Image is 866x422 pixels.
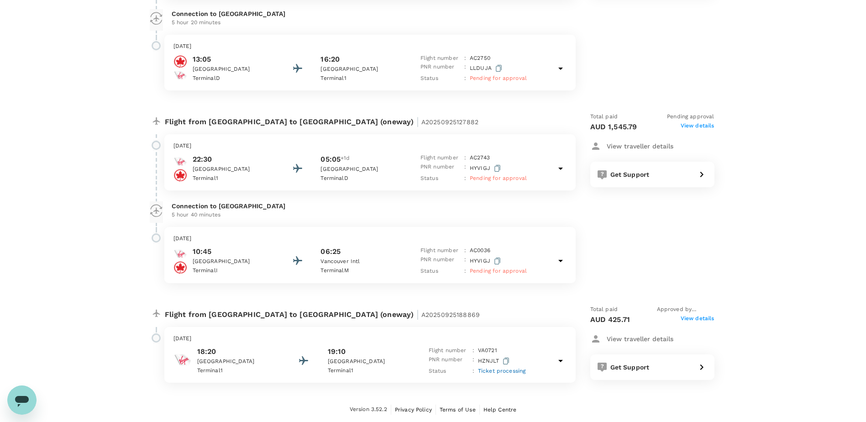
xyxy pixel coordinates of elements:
[440,405,476,415] a: Terms of Use
[193,257,275,266] p: [GEOGRAPHIC_DATA]
[470,63,504,74] p: LLDUJA
[464,153,466,163] p: :
[483,406,517,413] span: Help Centre
[416,115,419,128] span: |
[470,255,503,267] p: HYVIGJ
[472,346,474,355] p: :
[590,121,637,132] p: AUD 1,545.79
[590,331,673,347] button: View traveller details
[464,63,466,74] p: :
[681,314,714,325] span: View details
[173,234,567,243] p: [DATE]
[328,357,410,366] p: [GEOGRAPHIC_DATA]
[590,112,618,121] span: Total paid
[472,355,474,367] p: :
[420,54,461,63] p: Flight number
[165,305,480,322] p: Flight from [GEOGRAPHIC_DATA] to [GEOGRAPHIC_DATA] (oneway)
[464,246,466,255] p: :
[657,305,714,314] span: Approved by
[590,138,673,154] button: View traveller details
[470,175,527,181] span: Pending for approval
[350,405,387,414] span: Version 3.52.2
[320,165,403,174] p: [GEOGRAPHIC_DATA]
[440,406,476,413] span: Terms of Use
[478,355,511,367] p: HZNJLT
[420,174,461,183] p: Status
[478,346,497,355] p: VA 0721
[173,247,187,261] img: Virgin Australia
[7,385,37,415] iframe: Button to launch messaging window
[173,261,187,274] img: Air Canada
[172,9,568,18] p: Connection to [GEOGRAPHIC_DATA]
[173,142,567,151] p: [DATE]
[470,54,490,63] p: AC 2750
[320,74,403,83] p: Terminal 1
[320,174,403,183] p: Terminal D
[173,69,187,82] img: Virgin Australia
[172,18,568,27] p: 5 hour 20 minutes
[172,211,568,220] p: 5 hour 40 minutes
[478,368,526,374] span: Ticket processing
[172,201,568,211] p: Connection to [GEOGRAPHIC_DATA]
[197,357,279,366] p: [GEOGRAPHIC_DATA]
[464,255,466,267] p: :
[328,366,410,375] p: Terminal 1
[341,154,350,165] span: +1d
[420,163,461,174] p: PNR number
[420,246,461,255] p: Flight number
[607,142,673,151] p: View traveller details
[173,334,567,343] p: [DATE]
[320,257,403,266] p: Vancouver Intl
[470,246,490,255] p: AC 0036
[165,112,479,129] p: Flight from [GEOGRAPHIC_DATA] to [GEOGRAPHIC_DATA] (oneway)
[681,121,714,132] span: View details
[464,163,466,174] p: :
[421,311,480,318] span: A20250925188869
[610,364,650,371] span: Get Support
[470,75,527,81] span: Pending for approval
[395,405,432,415] a: Privacy Policy
[420,255,461,267] p: PNR number
[420,74,461,83] p: Status
[173,169,187,182] img: Air Canada
[472,367,474,376] p: :
[320,246,341,257] p: 06:25
[464,174,466,183] p: :
[470,163,503,174] p: HYVIGJ
[193,74,275,83] p: Terminal D
[420,267,461,276] p: Status
[328,346,346,357] p: 19:10
[470,153,490,163] p: AC 2743
[607,334,673,343] p: View traveller details
[193,165,275,174] p: [GEOGRAPHIC_DATA]
[470,268,527,274] span: Pending for approval
[667,112,714,121] span: Pending approval
[197,366,279,375] p: Terminal 1
[320,266,403,275] p: Terminal M
[395,406,432,413] span: Privacy Policy
[193,174,275,183] p: Terminal 1
[483,405,517,415] a: Help Centre
[173,155,187,169] img: Virgin Australia
[416,308,419,321] span: |
[421,118,478,126] span: A20250925127882
[464,267,466,276] p: :
[193,266,275,275] p: Terminal I
[429,346,469,355] p: Flight number
[197,346,279,357] p: 18:20
[320,65,403,74] p: [GEOGRAPHIC_DATA]
[320,154,341,165] p: 05:05
[193,246,275,257] p: 10:45
[610,171,650,178] span: Get Support
[464,54,466,63] p: :
[429,367,469,376] p: Status
[193,154,275,165] p: 22:30
[193,54,275,65] p: 13:05
[420,63,461,74] p: PNR number
[173,42,567,51] p: [DATE]
[320,54,340,65] p: 16:20
[173,351,192,369] img: Virgin Australia
[590,305,618,314] span: Total paid
[420,153,461,163] p: Flight number
[173,55,187,69] img: Air Canada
